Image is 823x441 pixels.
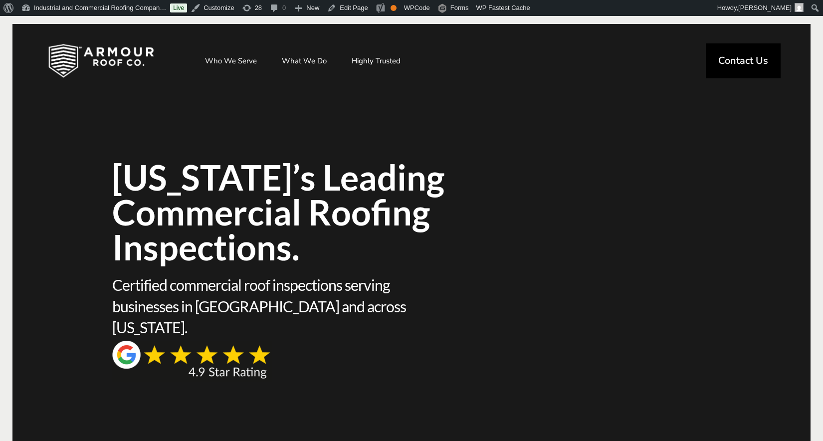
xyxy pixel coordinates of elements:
[706,43,781,78] a: Contact Us
[32,36,170,86] img: Industrial and Commercial Roofing Company | Armour Roof Co.
[272,48,337,73] a: What We Do
[112,160,556,264] span: [US_STATE]’s Leading Commercial Roofing Inspections.
[391,5,397,11] div: OK
[112,274,408,338] span: Certified commercial roof inspections serving businesses in [GEOGRAPHIC_DATA] and across [US_STATE].
[738,4,792,11] span: [PERSON_NAME]
[170,3,187,12] a: Live
[195,48,267,73] a: Who We Serve
[342,48,411,73] a: Highly Trusted
[718,56,768,66] span: Contact Us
